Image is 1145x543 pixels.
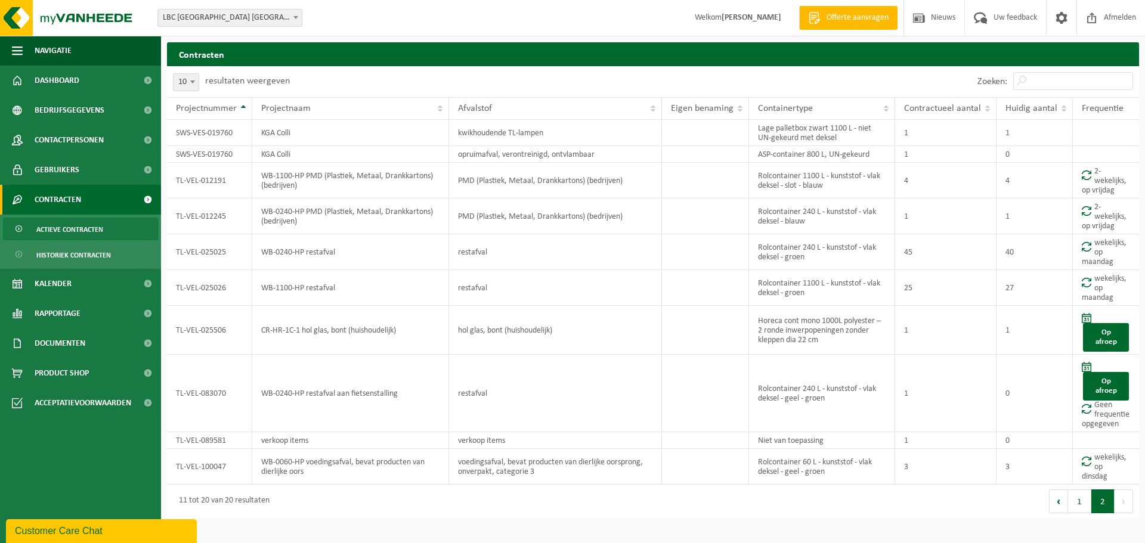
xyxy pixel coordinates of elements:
[904,104,981,113] span: Contractueel aantal
[252,120,449,146] td: KGA Colli
[895,306,997,355] td: 1
[252,306,449,355] td: CR-HR-1C-1 hol glas, bont (huishoudelijk)
[1005,104,1057,113] span: Huidig aantal
[173,491,270,512] div: 11 tot 20 van 20 resultaten
[1115,489,1133,513] button: Next
[35,328,85,358] span: Documenten
[167,449,252,485] td: TL-VEL-100047
[6,517,199,543] iframe: chat widget
[1049,489,1068,513] button: Previous
[35,299,81,328] span: Rapportage
[749,270,896,306] td: Rolcontainer 1100 L - kunststof - vlak deksel - groen
[167,198,252,234] td: TL-VEL-012245
[749,198,896,234] td: Rolcontainer 240 L - kunststof - vlak deksel - blauw
[997,198,1073,234] td: 1
[167,120,252,146] td: SWS-VES-019760
[449,355,662,432] td: restafval
[758,104,813,113] span: Containertype
[35,185,81,215] span: Contracten
[671,104,734,113] span: Eigen benaming
[749,306,896,355] td: Horeca cont mono 1000L polyester – 2 ronde inwerpopeningen zonder kleppen dia 22 cm
[176,104,237,113] span: Projectnummer
[1083,323,1129,352] a: Op afroep
[997,432,1073,449] td: 0
[895,120,997,146] td: 1
[35,125,104,155] span: Contactpersonen
[1073,355,1139,432] td: Geen frequentie opgegeven
[157,9,302,27] span: LBC ANTWERPEN NV - ANTWERPEN
[252,449,449,485] td: WB-0060-HP voedingsafval, bevat producten van dierlijke oors
[35,36,72,66] span: Navigatie
[997,146,1073,163] td: 0
[997,120,1073,146] td: 1
[35,388,131,418] span: Acceptatievoorwaarden
[749,146,896,163] td: ASP-container 800 L, UN-gekeurd
[35,95,104,125] span: Bedrijfsgegevens
[749,449,896,485] td: Rolcontainer 60 L - kunststof - vlak deksel - geel - groen
[997,355,1073,432] td: 0
[722,13,781,22] strong: [PERSON_NAME]
[997,449,1073,485] td: 3
[997,234,1073,270] td: 40
[895,432,997,449] td: 1
[252,163,449,198] td: WB-1100-HP PMD (Plastiek, Metaal, Drankkartons) (bedrijven)
[749,120,896,146] td: Lage palletbox zwart 1100 L - niet UN-gekeurd met deksel
[3,218,158,240] a: Actieve contracten
[895,355,997,432] td: 1
[167,355,252,432] td: TL-VEL-083070
[1073,270,1139,306] td: wekelijks, op maandag
[895,270,997,306] td: 25
[167,146,252,163] td: SWS-VES-019760
[977,77,1007,86] label: Zoeken:
[35,66,79,95] span: Dashboard
[749,163,896,198] td: Rolcontainer 1100 L - kunststof - vlak deksel - slot - blauw
[749,432,896,449] td: Niet van toepassing
[1068,489,1091,513] button: 1
[174,74,199,91] span: 10
[895,449,997,485] td: 3
[167,42,1139,66] h2: Contracten
[895,234,997,270] td: 45
[449,120,662,146] td: kwikhoudende TL-lampen
[167,306,252,355] td: TL-VEL-025506
[173,73,199,91] span: 10
[1091,489,1115,513] button: 2
[35,358,89,388] span: Product Shop
[749,234,896,270] td: Rolcontainer 240 L - kunststof - vlak deksel - groen
[895,198,997,234] td: 1
[449,270,662,306] td: restafval
[1073,234,1139,270] td: wekelijks, op maandag
[252,198,449,234] td: WB-0240-HP PMD (Plastiek, Metaal, Drankkartons) (bedrijven)
[449,432,662,449] td: verkoop items
[252,234,449,270] td: WB-0240-HP restafval
[1073,449,1139,485] td: wekelijks, op dinsdag
[261,104,311,113] span: Projectnaam
[799,6,898,30] a: Offerte aanvragen
[3,243,158,266] a: Historiek contracten
[167,270,252,306] td: TL-VEL-025026
[458,104,492,113] span: Afvalstof
[1083,372,1129,401] a: Op afroep
[167,234,252,270] td: TL-VEL-025025
[449,306,662,355] td: hol glas, bont (huishoudelijk)
[997,163,1073,198] td: 4
[36,218,103,241] span: Actieve contracten
[158,10,302,26] span: LBC ANTWERPEN NV - ANTWERPEN
[252,355,449,432] td: WB-0240-HP restafval aan fietsenstalling
[252,432,449,449] td: verkoop items
[252,270,449,306] td: WB-1100-HP restafval
[824,12,892,24] span: Offerte aanvragen
[1082,104,1124,113] span: Frequentie
[449,198,662,234] td: PMD (Plastiek, Metaal, Drankkartons) (bedrijven)
[449,449,662,485] td: voedingsafval, bevat producten van dierlijke oorsprong, onverpakt, categorie 3
[167,432,252,449] td: TL-VEL-089581
[449,146,662,163] td: opruimafval, verontreinigd, ontvlambaar
[205,76,290,86] label: resultaten weergeven
[997,306,1073,355] td: 1
[36,244,111,266] span: Historiek contracten
[35,155,79,185] span: Gebruikers
[895,146,997,163] td: 1
[749,355,896,432] td: Rolcontainer 240 L - kunststof - vlak deksel - geel - groen
[35,269,72,299] span: Kalender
